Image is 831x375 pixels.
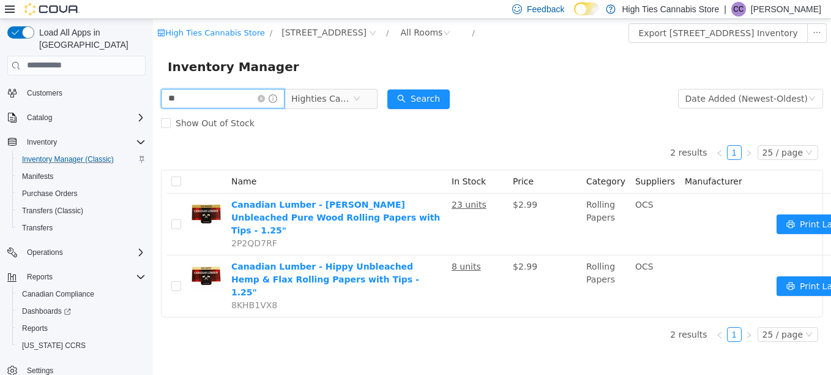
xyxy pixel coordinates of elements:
span: Show Out of Stock [18,99,106,109]
span: Price [360,157,381,167]
button: Operations [2,244,151,261]
span: Operations [27,248,63,257]
a: 1 [575,309,588,322]
span: / [117,9,119,18]
p: | [724,2,726,17]
a: [US_STATE] CCRS [17,338,91,353]
span: Dashboards [17,304,146,319]
div: Cole Christie [731,2,746,17]
a: Transfers [17,221,58,235]
i: icon: left [563,131,570,138]
u: 23 units [299,181,334,191]
span: OCS [482,243,501,252]
span: Dark Mode [574,15,575,16]
span: Transfers (Classic) [17,203,146,218]
a: Dashboards [17,304,76,319]
span: / [319,9,321,18]
button: Canadian Compliance [12,286,151,303]
span: Dashboards [22,306,71,316]
li: Next Page [589,126,603,141]
li: Next Page [589,308,603,323]
i: icon: right [592,131,600,138]
span: Transfers [22,223,53,233]
button: Catalog [22,110,57,125]
button: Export [STREET_ADDRESS] Inventory [475,4,654,24]
a: Manifests [17,169,58,184]
button: icon: ellipsis [654,4,674,24]
span: CC [733,2,743,17]
button: Transfers [12,219,151,237]
u: 8 units [299,243,328,252]
span: Inventory [27,137,57,147]
li: 2 results [517,126,554,141]
p: [PERSON_NAME] [751,2,821,17]
span: Catalog [27,113,52,123]
li: 1 [574,126,589,141]
span: Inventory Manager (Classic) [22,154,114,164]
span: Canadian Compliance [22,289,94,299]
i: icon: down [655,76,663,85]
span: Washington CCRS [17,338,146,353]
span: Purchase Orders [22,189,78,199]
img: Cova [24,3,80,15]
button: Operations [22,245,68,260]
a: icon: shopHigh Ties Cannabis Store [4,9,112,18]
span: Inventory [22,135,146,150]
button: Transfers (Classic) [12,202,151,219]
span: Inventory Manager (Classic) [17,152,146,167]
li: 2 results [517,308,554,323]
span: $2.99 [360,181,384,191]
span: Operations [22,245,146,260]
span: 484 Rideau Street [129,7,214,20]
a: 1 [575,127,588,140]
span: Customers [22,85,146,100]
button: Reports [2,268,151,286]
a: Transfers (Classic) [17,203,88,218]
span: In Stock [299,157,333,167]
a: Inventory Manager (Classic) [17,152,119,167]
i: icon: shop [4,10,12,18]
button: Inventory [2,134,151,151]
span: Load All Apps in [GEOGRAPHIC_DATA] [34,26,146,51]
button: icon: printerPrint Labels [624,195,707,215]
span: Reports [22,324,48,333]
button: Inventory [22,135,62,150]
span: 8KHB1VX8 [78,281,124,291]
li: Previous Page [559,126,574,141]
span: [US_STATE] CCRS [22,341,86,350]
button: Reports [22,270,58,284]
span: Transfers [17,221,146,235]
img: Canadian Lumber - Woods Unbleached Pure Wood Rolling Papers with Tips - 1.25" hero shot [38,180,69,210]
a: Canadian Lumber - Hippy Unbleached Hemp & Flax Rolling Papers with Tips - 1.25" [78,243,266,278]
i: icon: right [592,312,600,320]
span: Reports [27,272,53,282]
i: icon: down [652,130,660,138]
span: Reports [22,270,146,284]
span: OCS [482,181,501,191]
a: Canadian Lumber - [PERSON_NAME] Unbleached Pure Wood Rolling Papers with Tips - 1.25" [78,181,287,216]
span: Customers [27,88,62,98]
span: 2P2QD7RF [78,219,124,229]
button: icon: printerPrint Labels [624,257,707,277]
button: icon: searchSearch [234,70,297,90]
input: Dark Mode [574,2,600,15]
button: Catalog [2,109,151,126]
td: Rolling Papers [428,237,477,298]
span: Catalog [22,110,146,125]
i: icon: left [563,312,570,320]
span: $2.99 [360,243,384,252]
li: 1 [574,308,589,323]
span: Manufacturer [532,157,589,167]
a: Canadian Compliance [17,287,99,301]
button: Inventory Manager (Classic) [12,151,151,168]
i: icon: close-circle [105,76,112,83]
span: Category [433,157,472,167]
span: Canadian Compliance [17,287,146,301]
button: Manifests [12,168,151,185]
span: Feedback [527,3,564,15]
div: All Rooms [247,4,289,23]
img: Canadian Lumber - Hippy Unbleached Hemp & Flax Rolling Papers with Tips - 1.25" hero shot [38,241,69,272]
span: Manifests [22,172,53,181]
span: Name [78,157,103,167]
li: Previous Page [559,308,574,323]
